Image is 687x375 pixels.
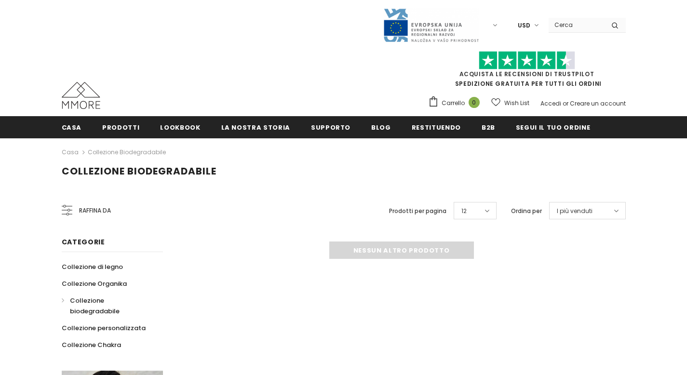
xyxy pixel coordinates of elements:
a: Blog [371,116,391,138]
span: 0 [469,97,480,108]
span: I più venduti [557,206,593,216]
label: Prodotti per pagina [389,206,446,216]
span: Collezione personalizzata [62,323,146,333]
a: Collezione Organika [62,275,127,292]
span: Collezione Chakra [62,340,121,349]
a: Javni Razpis [383,21,479,29]
span: Casa [62,123,82,132]
span: Segui il tuo ordine [516,123,590,132]
a: Collezione biodegradabile [62,292,152,320]
a: Prodotti [102,116,139,138]
span: Carrello [442,98,465,108]
img: Casi MMORE [62,82,100,109]
span: 12 [461,206,467,216]
a: B2B [482,116,495,138]
a: Accedi [540,99,561,107]
span: B2B [482,123,495,132]
a: Collezione biodegradabile [88,148,166,156]
span: Blog [371,123,391,132]
span: Collezione biodegradabile [70,296,120,316]
a: Casa [62,147,79,158]
label: Ordina per [511,206,542,216]
a: Wish List [491,94,529,111]
span: Collezione biodegradabile [62,164,216,178]
a: Restituendo [412,116,461,138]
span: Prodotti [102,123,139,132]
a: Collezione Chakra [62,336,121,353]
img: Fidati di Pilot Stars [479,51,575,70]
span: La nostra storia [221,123,290,132]
a: Segui il tuo ordine [516,116,590,138]
span: Categorie [62,237,105,247]
img: Javni Razpis [383,8,479,43]
span: Collezione Organika [62,279,127,288]
span: SPEDIZIONE GRATUITA PER TUTTI GLI ORDINI [428,55,626,88]
a: Acquista le recensioni di TrustPilot [459,70,594,78]
span: Restituendo [412,123,461,132]
span: supporto [311,123,350,132]
a: Collezione di legno [62,258,123,275]
a: Carrello 0 [428,96,485,110]
input: Search Site [549,18,604,32]
span: Raffina da [79,205,111,216]
span: or [563,99,568,107]
a: supporto [311,116,350,138]
span: USD [518,21,530,30]
a: La nostra storia [221,116,290,138]
span: Wish List [504,98,529,108]
span: Lookbook [160,123,200,132]
a: Creare un account [570,99,626,107]
a: Lookbook [160,116,200,138]
a: Collezione personalizzata [62,320,146,336]
a: Casa [62,116,82,138]
span: Collezione di legno [62,262,123,271]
